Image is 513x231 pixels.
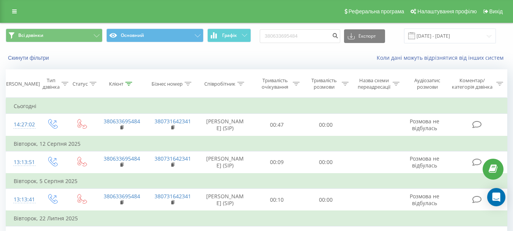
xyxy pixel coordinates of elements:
span: Реферальна програма [349,8,404,14]
a: 380633695484 [104,118,140,125]
div: Статус [73,81,88,87]
div: Тип дзвінка [43,77,60,90]
button: Всі дзвінки [6,29,103,42]
button: Експорт [344,29,385,43]
a: 380731642341 [155,118,191,125]
span: Графік [222,33,237,38]
div: Бізнес номер [152,81,183,87]
td: 00:10 [253,189,301,211]
div: Коментар/категорія дзвінка [450,77,494,90]
div: Тривалість розмови [308,77,340,90]
div: Аудіозапис розмови [408,77,447,90]
td: 00:09 [253,151,301,174]
span: Всі дзвінки [18,32,43,38]
div: Назва схеми переадресації [357,77,391,90]
a: 380731642341 [155,155,191,162]
a: 380633695484 [104,155,140,162]
div: [PERSON_NAME] [2,81,40,87]
td: 00:00 [301,114,350,136]
span: Розмова не відбулась [410,193,439,207]
div: 14:27:02 [14,117,30,132]
div: Співробітник [204,81,235,87]
div: 13:13:41 [14,192,30,207]
div: Клієнт [109,81,123,87]
span: Налаштування профілю [417,8,477,14]
td: [PERSON_NAME] (SIP) [198,189,253,211]
td: 00:00 [301,189,350,211]
td: 00:00 [301,151,350,174]
span: Розмова не відбулась [410,118,439,132]
span: Вихід [489,8,503,14]
td: [PERSON_NAME] (SIP) [198,151,253,174]
a: Коли дані можуть відрізнятися вiд інших систем [377,54,507,61]
button: Основний [106,29,203,42]
button: Скинути фільтри [6,54,53,61]
a: 380633695484 [104,193,140,200]
button: Графік [207,29,251,42]
div: Тривалість очікування [259,77,291,90]
td: Сьогодні [6,99,507,114]
td: Вівторок, 12 Серпня 2025 [6,136,507,151]
span: Розмова не відбулась [410,155,439,169]
a: 380731642341 [155,193,191,200]
td: [PERSON_NAME] (SIP) [198,114,253,136]
div: Open Intercom Messenger [487,188,505,206]
td: Вівторок, 5 Серпня 2025 [6,174,507,189]
td: Вівторок, 22 Липня 2025 [6,211,507,226]
td: 00:47 [253,114,301,136]
input: Пошук за номером [260,29,340,43]
div: 13:13:51 [14,155,30,170]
